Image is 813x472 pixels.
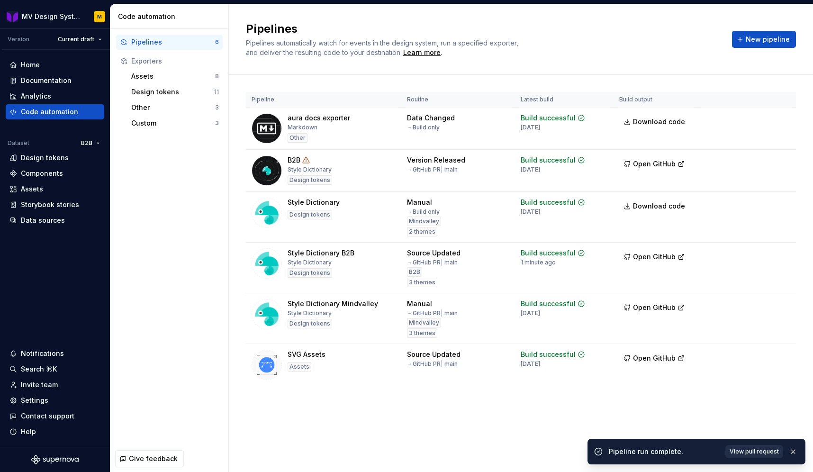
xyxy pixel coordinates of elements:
[619,299,689,316] button: Open GitHub
[407,124,440,131] div: → Build only
[515,92,614,108] th: Latest build
[215,73,219,80] div: 8
[401,92,515,108] th: Routine
[407,198,432,207] div: Manual
[619,248,689,265] button: Open GitHub
[116,35,223,50] a: Pipelines6
[7,11,18,22] img: b3ac2a31-7ea9-4fd1-9cb6-08b90a735998.png
[131,72,215,81] div: Assets
[215,38,219,46] div: 6
[288,268,332,278] div: Design tokens
[127,116,223,131] a: Custom3
[131,37,215,47] div: Pipelines
[288,210,332,219] div: Design tokens
[619,161,689,169] a: Open GitHub
[31,455,79,464] svg: Supernova Logo
[22,12,82,21] div: MV Design System
[521,208,540,216] div: [DATE]
[407,350,461,359] div: Source Updated
[521,198,576,207] div: Build successful
[521,248,576,258] div: Build successful
[403,48,441,57] a: Learn more
[732,31,796,48] button: New pipeline
[619,355,689,363] a: Open GitHub
[6,57,104,73] a: Home
[21,349,64,358] div: Notifications
[6,346,104,361] button: Notifications
[21,216,65,225] div: Data sources
[288,362,311,372] div: Assets
[407,166,458,173] div: → GitHub PR main
[614,92,697,108] th: Build output
[288,175,332,185] div: Design tokens
[6,150,104,165] a: Design tokens
[21,200,79,209] div: Storybook stories
[118,12,225,21] div: Code automation
[407,217,441,226] div: Mindvalley
[6,89,104,104] a: Analytics
[619,155,689,172] button: Open GitHub
[521,299,576,309] div: Build successful
[115,450,184,467] button: Give feedback
[127,84,223,100] button: Design tokens11
[288,113,350,123] div: aura docs exporter
[214,88,219,96] div: 11
[77,136,104,150] button: B2B
[521,166,540,173] div: [DATE]
[402,49,442,56] span: .
[725,445,783,458] a: View pull request
[288,248,354,258] div: Style Dictionary B2B
[407,318,441,327] div: Mindvalley
[633,354,676,363] span: Open GitHub
[8,36,29,43] div: Version
[288,299,378,309] div: Style Dictionary Mindvalley
[521,155,576,165] div: Build successful
[6,408,104,424] button: Contact support
[246,92,401,108] th: Pipeline
[21,153,69,163] div: Design tokens
[97,13,102,20] div: M
[21,107,78,117] div: Code automation
[131,103,215,112] div: Other
[246,39,520,56] span: Pipelines automatically watch for events in the design system, run a specified exporter, and deli...
[6,213,104,228] a: Data sources
[2,6,108,27] button: MV Design SystemM
[6,362,104,377] button: Search ⌘K
[633,117,685,127] span: Download code
[6,104,104,119] a: Code automation
[407,155,465,165] div: Version Released
[441,309,443,317] span: |
[409,228,435,236] span: 2 themes
[619,305,689,313] a: Open GitHub
[21,60,40,70] div: Home
[619,254,689,262] a: Open GitHub
[58,36,94,43] span: Current draft
[21,396,48,405] div: Settings
[81,139,92,147] span: B2B
[521,259,556,266] div: 1 minute ago
[633,252,676,262] span: Open GitHub
[246,21,721,36] h2: Pipelines
[127,69,223,84] button: Assets8
[129,454,178,463] span: Give feedback
[746,35,790,44] span: New pipeline
[521,124,540,131] div: [DATE]
[521,350,576,359] div: Build successful
[288,319,332,328] div: Design tokens
[6,166,104,181] a: Components
[8,139,29,147] div: Dataset
[288,350,325,359] div: SVG Assets
[21,169,63,178] div: Components
[441,259,443,266] span: |
[407,248,461,258] div: Source Updated
[609,447,720,456] div: Pipeline run complete.
[441,360,443,367] span: |
[409,279,435,286] span: 3 themes
[131,56,219,66] div: Exporters
[407,113,455,123] div: Data Changed
[407,259,458,266] div: → GitHub PR main
[127,100,223,115] button: Other3
[521,113,576,123] div: Build successful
